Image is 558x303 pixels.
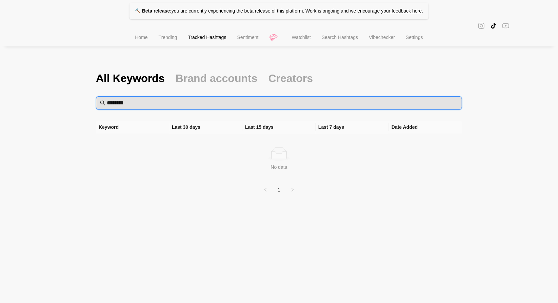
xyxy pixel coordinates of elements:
span: Home [135,35,147,40]
span: Vibechecker [369,35,395,40]
button: left [260,184,271,195]
span: left [263,188,267,192]
span: instagram [478,22,485,29]
a: 1 [274,185,284,195]
span: Tracked Hashtags [188,35,226,40]
a: your feedback here [381,8,422,14]
th: Last 30 days [169,121,242,134]
li: Previous Page [260,184,271,195]
th: Last 15 days [242,121,316,134]
span: All Keywords [96,71,165,85]
span: Brand accounts [176,71,258,85]
span: Settings [406,35,423,40]
strong: 🔨 Beta release: [135,8,172,14]
li: Next Page [287,184,298,195]
span: right [291,188,295,192]
span: Sentiment [237,35,259,40]
span: youtube [502,22,509,29]
p: you are currently experiencing the beta release of this platform. Work is ongoing and we encourage . [129,3,429,19]
li: 1 [274,184,284,195]
th: Date Added [389,121,462,134]
span: search [100,100,105,106]
th: Keyword [96,121,169,134]
span: Watchlist [292,35,311,40]
th: Last 7 days [316,121,389,134]
div: No data [101,163,457,171]
span: Trending [159,35,177,40]
span: Creators [268,71,313,85]
button: right [287,184,298,195]
span: Search Hashtags [322,35,358,40]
